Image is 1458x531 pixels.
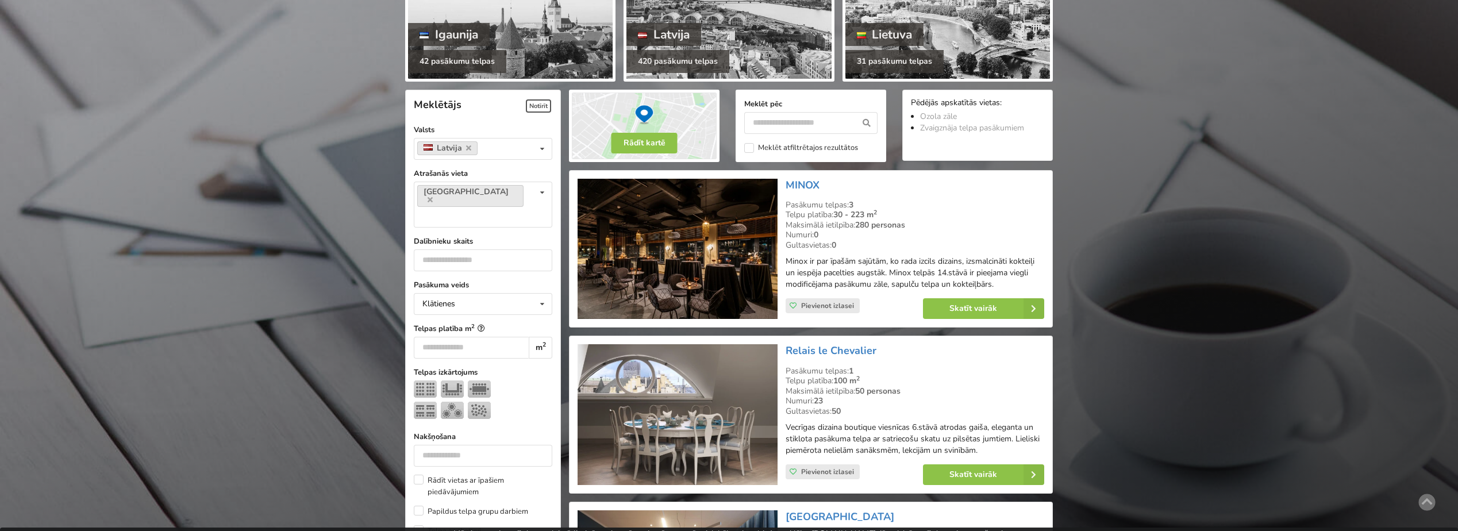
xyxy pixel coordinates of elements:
[408,23,490,46] div: Igaunija
[849,365,853,376] strong: 1
[786,240,1044,251] div: Gultasvietas:
[832,240,836,251] strong: 0
[569,90,720,162] img: Rādīt kartē
[801,467,854,476] span: Pievienot izlasei
[814,395,823,406] strong: 23
[814,229,818,240] strong: 0
[786,230,1044,240] div: Numuri:
[526,99,551,113] span: Notīrīt
[468,380,491,398] img: Sapulce
[441,402,464,419] img: Bankets
[786,210,1044,220] div: Telpu platība:
[920,111,957,122] a: Ozola zāle
[786,220,1044,230] div: Maksimālā ietilpība:
[744,143,858,153] label: Meklēt atfiltrētajos rezultātos
[529,337,552,359] div: m
[786,386,1044,397] div: Maksimālā ietilpība:
[923,298,1044,319] a: Skatīt vairāk
[833,375,860,386] strong: 100 m
[845,50,944,73] div: 31 pasākumu telpas
[855,386,901,397] strong: 50 personas
[786,178,820,192] a: MINOX
[417,141,478,155] a: Latvija
[414,475,552,498] label: Rādīt vietas ar īpašiem piedāvājumiem
[414,323,552,334] label: Telpas platība m
[786,422,1044,456] p: Vecrīgas dizaina boutique viesnīcas 6.stāvā atrodas gaiša, eleganta un stiklota pasākuma telpa ar...
[832,406,841,417] strong: 50
[578,179,777,320] img: Neierastas vietas | Rīga | MINOX
[414,380,437,398] img: Teātris
[414,506,528,517] label: Papildus telpa grupu darbiem
[414,168,552,179] label: Atrašanās vieta
[414,124,552,136] label: Valsts
[408,50,506,73] div: 42 pasākumu telpas
[786,406,1044,417] div: Gultasvietas:
[414,431,552,442] label: Nakšņošana
[855,220,905,230] strong: 280 personas
[578,344,777,485] img: Viesnīca | Rīga | Relais le Chevalier
[422,300,455,308] div: Klātienes
[414,279,552,291] label: Pasākuma veids
[849,199,853,210] strong: 3
[471,322,475,330] sup: 2
[786,366,1044,376] div: Pasākumu telpas:
[801,301,854,310] span: Pievienot izlasei
[845,23,924,46] div: Lietuva
[468,402,491,419] img: Pieņemšana
[786,376,1044,386] div: Telpu platība:
[414,98,461,111] span: Meklētājs
[833,209,877,220] strong: 30 - 223 m
[626,50,729,73] div: 420 pasākumu telpas
[786,344,876,357] a: Relais le Chevalier
[786,256,1044,290] p: Minox ir par īpašām sajūtām, ko rada izcils dizains, izsmalcināti kokteiļi un iespēja pacelties a...
[441,380,464,398] img: U-Veids
[786,200,1044,210] div: Pasākumu telpas:
[911,98,1044,109] div: Pēdējās apskatītās vietas:
[414,402,437,419] img: Klase
[744,98,878,110] label: Meklēt pēc
[923,464,1044,485] a: Skatīt vairāk
[626,23,701,46] div: Latvija
[874,208,877,217] sup: 2
[417,185,524,207] a: [GEOGRAPHIC_DATA]
[856,374,860,383] sup: 2
[786,396,1044,406] div: Numuri:
[920,122,1024,133] a: Zvaigznāja telpa pasākumiem
[786,510,894,524] a: [GEOGRAPHIC_DATA]
[414,367,552,378] label: Telpas izkārtojums
[611,133,678,153] button: Rādīt kartē
[414,236,552,247] label: Dalībnieku skaits
[543,340,546,349] sup: 2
